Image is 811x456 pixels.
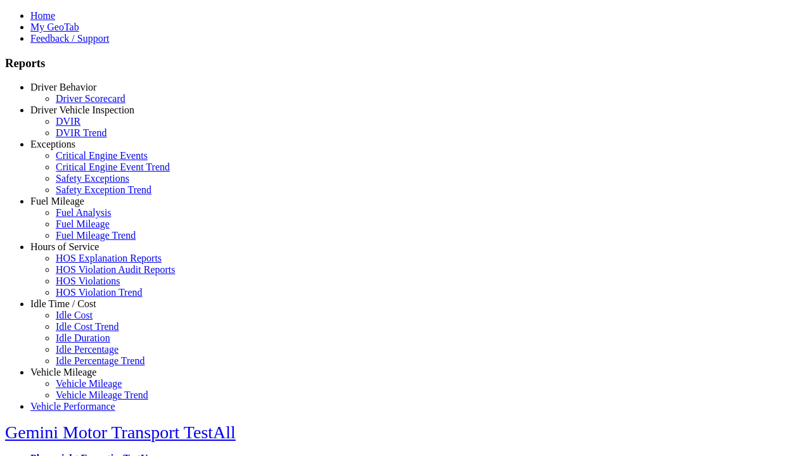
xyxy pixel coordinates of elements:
[5,422,236,442] a: Gemini Motor Transport TestAll
[30,82,96,92] a: Driver Behavior
[30,104,134,115] a: Driver Vehicle Inspection
[56,93,125,104] a: Driver Scorecard
[30,367,96,377] a: Vehicle Mileage
[56,116,80,127] a: DVIR
[56,389,148,400] a: Vehicle Mileage Trend
[56,310,93,320] a: Idle Cost
[30,401,115,412] a: Vehicle Performance
[56,344,118,355] a: Idle Percentage
[56,264,176,275] a: HOS Violation Audit Reports
[30,139,75,149] a: Exceptions
[30,241,99,252] a: Hours of Service
[56,253,162,263] a: HOS Explanation Reports
[56,275,120,286] a: HOS Violations
[30,33,109,44] a: Feedback / Support
[56,332,110,343] a: Idle Duration
[56,218,110,229] a: Fuel Mileage
[30,196,84,206] a: Fuel Mileage
[56,184,151,195] a: Safety Exception Trend
[56,127,106,138] a: DVIR Trend
[56,321,119,332] a: Idle Cost Trend
[56,173,129,184] a: Safety Exceptions
[30,22,79,32] a: My GeoTab
[56,287,143,298] a: HOS Violation Trend
[5,56,806,70] h3: Reports
[56,230,136,241] a: Fuel Mileage Trend
[56,207,112,218] a: Fuel Analysis
[56,150,148,161] a: Critical Engine Events
[56,161,170,172] a: Critical Engine Event Trend
[30,298,96,309] a: Idle Time / Cost
[56,378,122,389] a: Vehicle Mileage
[56,355,144,366] a: Idle Percentage Trend
[30,10,55,21] a: Home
